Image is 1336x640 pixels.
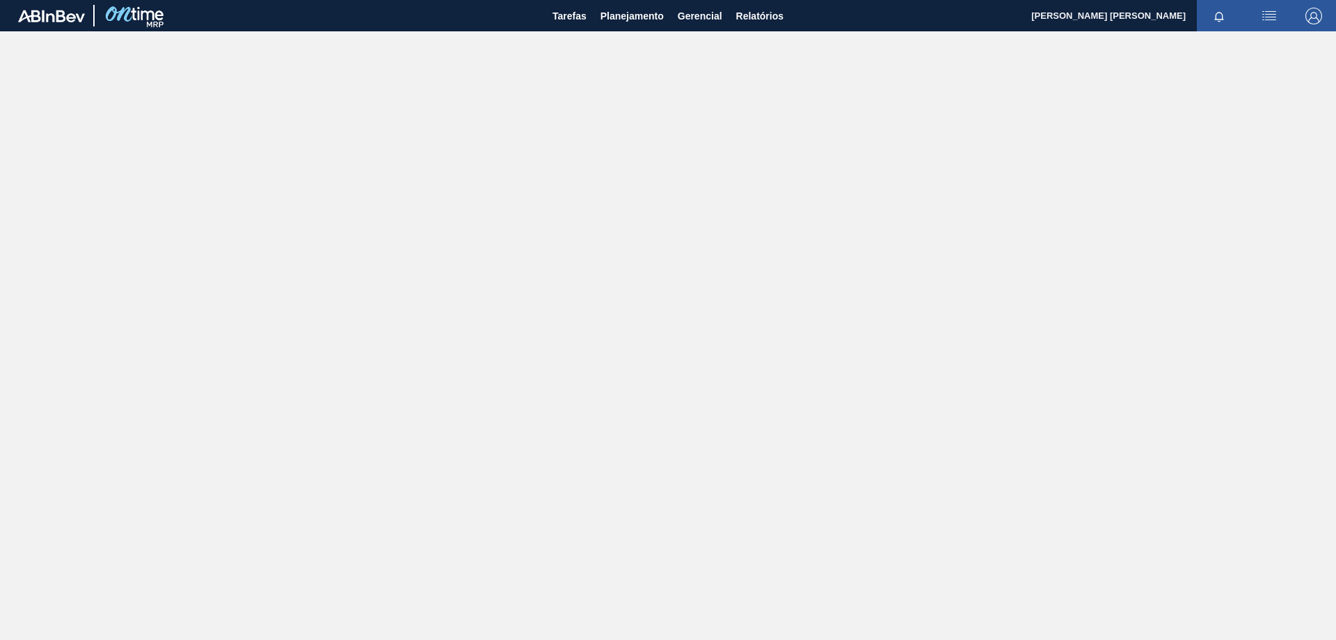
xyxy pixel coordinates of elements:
[736,8,784,24] span: Relatórios
[1261,8,1278,24] img: userActions
[601,8,664,24] span: Planejamento
[1197,6,1241,26] button: Notificações
[678,8,722,24] span: Gerencial
[552,8,587,24] span: Tarefas
[18,10,85,22] img: TNhmsLtSVTkK8tSr43FrP2fwEKptu5GPRR3wAAAABJRU5ErkJggg==
[1305,8,1322,24] img: Logout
